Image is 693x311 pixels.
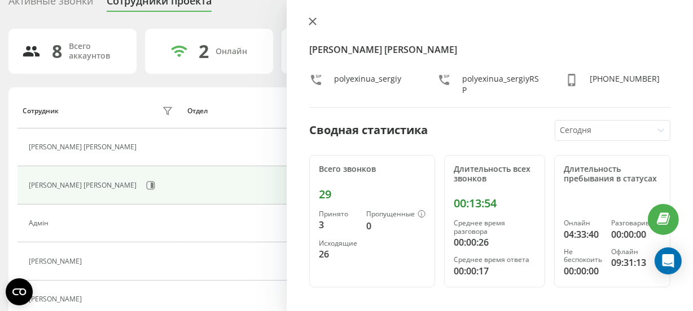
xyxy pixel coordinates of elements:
[462,73,543,96] div: polyexinua_sergiyRSP
[319,218,357,232] div: 3
[564,219,602,227] div: Онлайн
[309,122,428,139] div: Сводная статистика
[319,247,357,261] div: 26
[29,295,85,303] div: [PERSON_NAME]
[564,264,602,278] div: 00:00:00
[611,248,661,256] div: Офлайн
[454,197,536,210] div: 00:13:54
[454,264,536,278] div: 00:00:17
[52,41,62,62] div: 8
[29,181,139,189] div: [PERSON_NAME] [PERSON_NAME]
[564,248,602,264] div: Не беспокоить
[319,188,426,201] div: 29
[334,73,401,96] div: polyexinua_sergiy
[6,278,33,305] button: Open CMP widget
[366,219,426,233] div: 0
[454,165,536,184] div: Длительность всех звонков
[309,43,670,56] h4: [PERSON_NAME] [PERSON_NAME]
[590,73,660,96] div: [PHONE_NUMBER]
[611,256,661,269] div: 09:31:13
[454,219,536,236] div: Среднее время разговора
[29,143,139,151] div: [PERSON_NAME] [PERSON_NAME]
[564,165,661,184] div: Длительность пребывания в статусах
[611,219,661,227] div: Разговаривает
[454,256,536,264] div: Среднее время ответа
[69,42,123,61] div: Всего аккаунтов
[187,107,208,115] div: Отдел
[319,210,357,218] div: Принято
[655,247,682,274] div: Open Intercom Messenger
[611,228,661,241] div: 00:00:00
[23,107,59,115] div: Сотрудник
[216,47,247,56] div: Онлайн
[319,239,357,247] div: Исходящие
[366,210,426,219] div: Пропущенные
[564,228,602,241] div: 04:33:40
[29,219,51,227] div: Адмін
[29,257,85,265] div: [PERSON_NAME]
[454,236,536,249] div: 00:00:26
[319,165,426,174] div: Всего звонков
[199,41,209,62] div: 2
